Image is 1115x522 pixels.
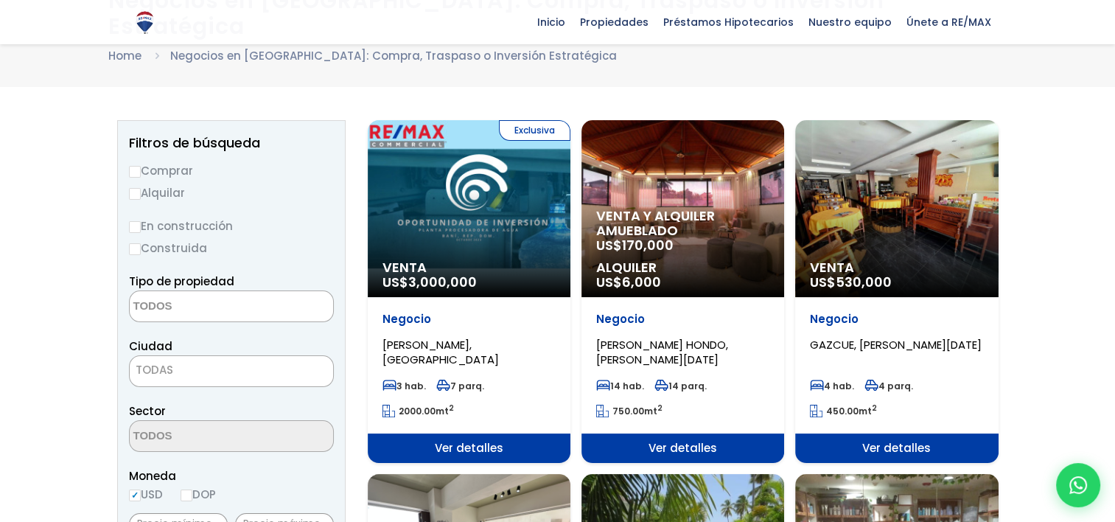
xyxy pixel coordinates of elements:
span: 14 parq. [654,380,707,392]
h2: Filtros de búsqueda [129,136,334,150]
a: Exclusiva Venta US$3,000,000 Negocio [PERSON_NAME], [GEOGRAPHIC_DATA] 3 hab. 7 parq. 2000.00mt2 V... [368,120,570,463]
input: Alquilar [129,188,141,200]
span: Ver detalles [581,434,784,463]
textarea: Search [130,421,273,453]
span: 450.00 [826,405,859,417]
span: 7 parq. [436,380,484,392]
span: 6,000 [622,273,661,291]
span: Sector [129,403,166,419]
span: TODAS [129,355,334,387]
label: Construida [129,239,334,257]
span: mt [810,405,877,417]
input: Construida [129,243,141,255]
span: GAZCUE, [PERSON_NAME][DATE] [810,337,982,352]
input: En construcción [129,221,141,233]
span: 4 parq. [864,380,913,392]
span: mt [382,405,454,417]
img: Logo de REMAX [132,10,158,35]
span: Nuestro equipo [801,11,899,33]
label: USD [129,485,163,504]
span: Inicio [530,11,573,33]
sup: 2 [872,403,877,414]
label: Alquilar [129,184,334,202]
li: Negocios en [GEOGRAPHIC_DATA]: Compra, Traspaso o Inversión Estratégica [170,46,617,65]
label: En construcción [129,217,334,235]
span: US$ [596,273,661,291]
span: Alquiler [596,260,769,275]
span: Moneda [129,467,334,485]
input: USD [129,490,141,501]
span: US$ [810,273,892,291]
span: 2000.00 [399,405,436,417]
input: Comprar [129,166,141,178]
span: 3,000,000 [408,273,477,291]
span: [PERSON_NAME] HONDO, [PERSON_NAME][DATE] [596,337,728,367]
p: Negocio [382,312,556,327]
a: Venta US$530,000 Negocio GAZCUE, [PERSON_NAME][DATE] 4 hab. 4 parq. 450.00mt2 Ver detalles [795,120,998,463]
span: Préstamos Hipotecarios [656,11,801,33]
span: TODAS [130,360,333,380]
label: DOP [181,485,216,504]
input: DOP [181,490,192,501]
a: Home [108,48,141,63]
p: Negocio [596,312,769,327]
span: Venta [382,260,556,275]
span: Propiedades [573,11,656,33]
span: US$ [382,273,477,291]
p: Negocio [810,312,983,327]
span: Ver detalles [368,434,570,463]
span: 3 hab. [382,380,426,392]
span: 170,000 [622,236,674,254]
span: Venta [810,260,983,275]
span: Ciudad [129,338,172,354]
span: 4 hab. [810,380,854,392]
sup: 2 [657,403,663,414]
span: mt [596,405,663,417]
label: Comprar [129,161,334,180]
span: 750.00 [612,405,644,417]
span: US$ [596,236,674,254]
span: TODAS [136,362,173,377]
span: Exclusiva [499,120,570,141]
span: Tipo de propiedad [129,274,234,289]
span: 14 hab. [596,380,644,392]
span: Únete a RE/MAX [899,11,999,33]
a: Venta y alquiler amueblado US$170,000 Alquiler US$6,000 Negocio [PERSON_NAME] HONDO, [PERSON_NAME... [581,120,784,463]
span: [PERSON_NAME], [GEOGRAPHIC_DATA] [382,337,499,367]
span: Ver detalles [795,434,998,463]
sup: 2 [449,403,454,414]
span: 530,000 [836,273,892,291]
textarea: Search [130,291,273,323]
span: Venta y alquiler amueblado [596,209,769,238]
